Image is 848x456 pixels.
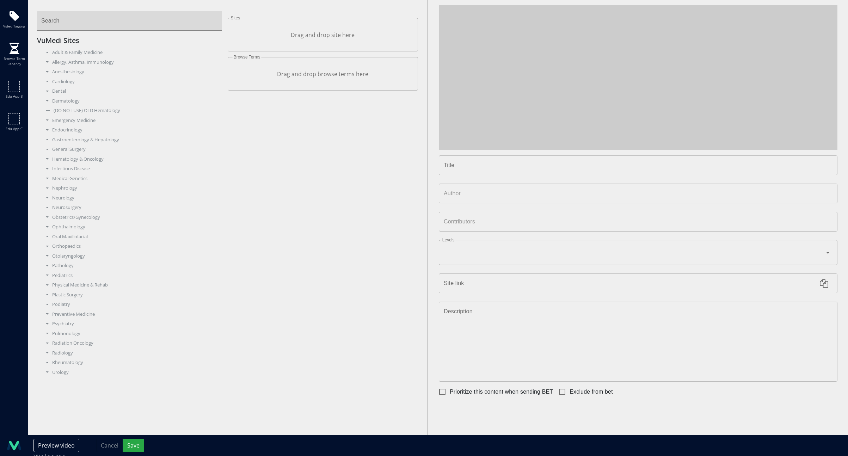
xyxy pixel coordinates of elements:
div: Neurology [42,195,222,202]
div: Orthopaedics [42,243,222,250]
div: Allergy, Asthma, Immunology [42,59,222,66]
div: Rheumatology [42,359,222,366]
span: Edu app b [6,94,23,99]
div: Preventive Medicine [42,311,222,318]
h5: VuMedi Sites [37,36,228,45]
div: Hematology & Oncology [42,156,222,163]
label: Levels [441,238,456,242]
button: Preview video [33,439,79,452]
div: Emergency Medicine [42,117,222,124]
div: Gastroenterology & Hepatology [42,136,222,143]
button: Save [123,439,144,452]
span: Prioritize this content when sending BET [450,388,553,396]
div: General Surgery [42,146,222,153]
div: Anesthesiology [42,68,222,75]
div: Plastic Surgery [42,291,222,298]
div: Infectious Disease [42,165,222,172]
div: Endocrinology [42,127,222,134]
label: Browse Terms [232,55,261,59]
div: Cardiology [42,78,222,85]
button: Copy link to clipboard [816,275,832,292]
div: Nephrology [42,185,222,192]
div: Ophthalmology [42,223,222,230]
div: Pulmonology [42,330,222,337]
div: Psychiatry [42,320,222,327]
div: Obstetrics/Gynecology [42,214,222,221]
div: Radiation Oncology [42,340,222,347]
div: Urology [42,369,222,376]
div: Radiology [42,350,222,357]
div: Oral Maxillofacial [42,233,222,240]
div: (DO NOT USE) OLD Hematology [42,107,222,114]
div: Dental [42,88,222,95]
div: Adult & Family Medicine [42,49,222,56]
p: Drag and drop site here [233,31,413,39]
div: Medical Genetics [42,175,222,182]
span: Edu app c [6,126,23,131]
div: Physical Medicine & Rehab [42,282,222,289]
p: Drag and drop browse terms here [233,70,413,78]
div: Neurosurgery [42,204,222,211]
label: Sites [229,16,241,20]
div: Otolaryngology [42,253,222,260]
div: Dermatology [42,98,222,105]
span: Exclude from bet [570,388,613,396]
div: Podiatry [42,301,222,308]
div: Pathology [42,262,222,269]
button: Cancel [96,439,123,452]
div: Pediatrics [42,272,222,279]
span: Browse term recency [2,56,26,67]
span: Video tagging [3,24,25,29]
img: logo [7,438,21,452]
